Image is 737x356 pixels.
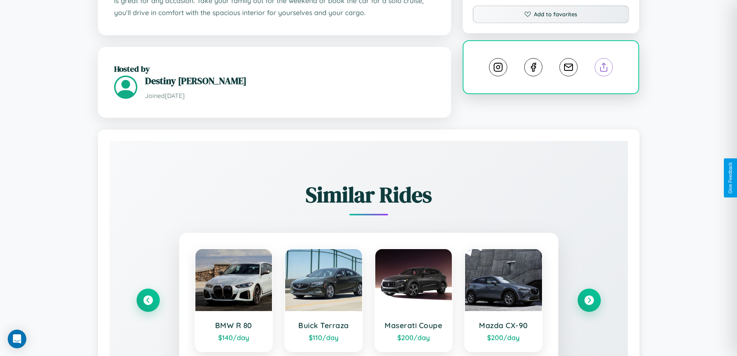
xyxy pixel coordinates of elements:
[383,333,445,342] div: $ 200 /day
[195,248,273,352] a: BMW R 80$140/day
[473,5,629,23] button: Add to favorites
[137,180,601,210] h2: Similar Rides
[114,63,435,74] h2: Hosted by
[473,333,534,342] div: $ 200 /day
[464,248,543,352] a: Mazda CX-90$200/day
[473,321,534,330] h3: Mazda CX-90
[284,248,363,352] a: Buick Terraza$110/day
[145,90,435,101] p: Joined [DATE]
[293,333,354,342] div: $ 110 /day
[383,321,445,330] h3: Maserati Coupe
[728,162,733,194] div: Give Feedback
[145,74,435,87] h3: Destiny [PERSON_NAME]
[374,248,453,352] a: Maserati Coupe$200/day
[8,330,26,348] div: Open Intercom Messenger
[203,333,265,342] div: $ 140 /day
[293,321,354,330] h3: Buick Terraza
[203,321,265,330] h3: BMW R 80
